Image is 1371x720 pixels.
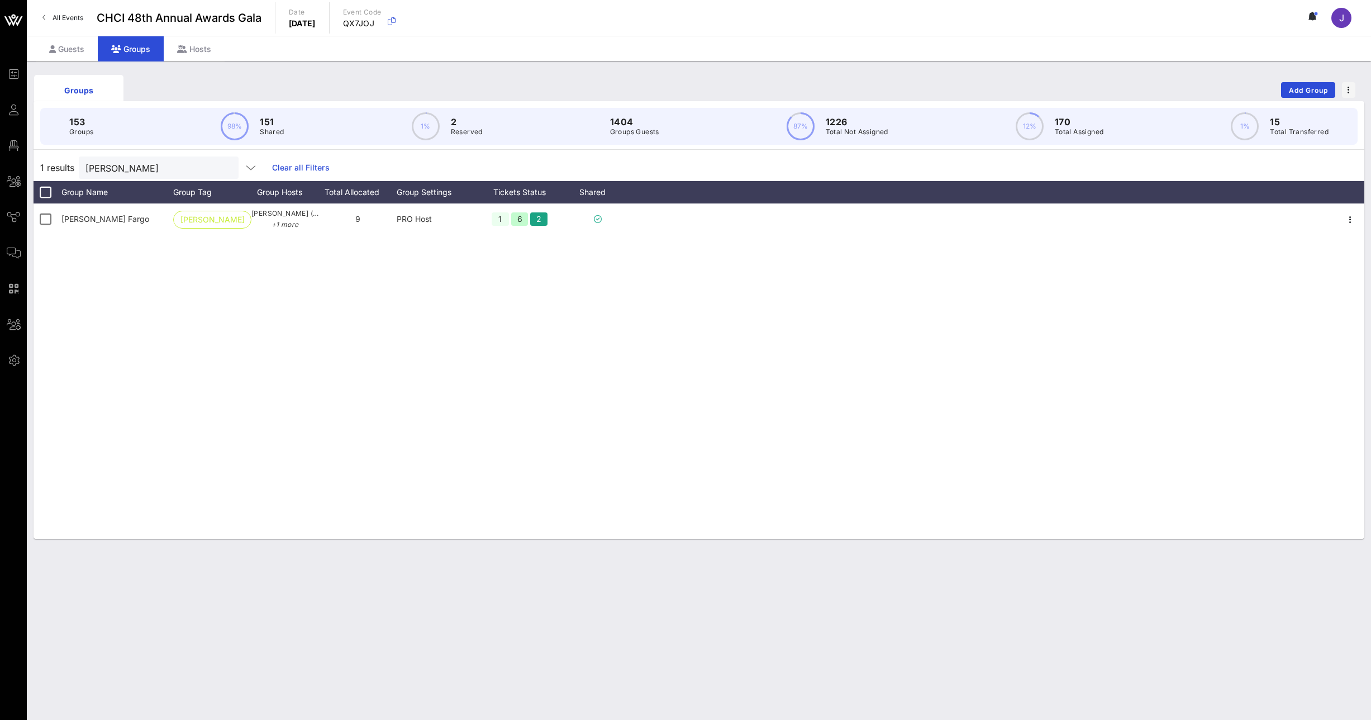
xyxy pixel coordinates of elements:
div: 2 [530,212,548,226]
div: J [1331,8,1351,28]
p: Groups [69,126,93,138]
div: PRO Host [397,203,475,235]
div: Group Name [61,181,173,203]
p: Total Assigned [1055,126,1104,138]
div: Groups [42,84,115,96]
p: [DATE] [289,18,316,29]
div: 6 [511,212,529,226]
p: Event Code [343,7,382,18]
div: Group Settings [397,181,475,203]
p: 170 [1055,115,1104,129]
span: 9 [355,214,360,224]
div: Guests [36,36,98,61]
span: 1 results [40,161,74,174]
p: Groups Guests [610,126,659,138]
div: Groups [98,36,164,61]
p: QX7JOJ [343,18,382,29]
p: +1 more [251,219,318,230]
div: Tickets Status [475,181,564,203]
p: Total Transferred [1270,126,1329,138]
div: 1 [492,212,509,226]
span: Add Group [1288,86,1329,94]
span: [PERSON_NAME] ([PERSON_NAME][EMAIL_ADDRESS][PERSON_NAME][DOMAIN_NAME]) [251,208,318,230]
a: All Events [36,9,90,27]
p: 1404 [610,115,659,129]
div: Group Hosts [251,181,318,203]
p: 15 [1270,115,1329,129]
button: Add Group [1281,82,1335,98]
p: Reserved [451,126,483,138]
p: Shared [260,126,284,138]
span: Wells Fargo [61,214,149,224]
p: 153 [69,115,93,129]
div: Total Allocated [318,181,397,203]
span: All Events [53,13,83,22]
span: CHCI 48th Annual Awards Gala [97,10,261,26]
span: [PERSON_NAME] Fargo [180,211,244,228]
p: 2 [451,115,483,129]
p: 1226 [826,115,888,129]
p: 151 [260,115,284,129]
div: Group Tag [173,181,251,203]
a: Clear all Filters [272,162,330,174]
span: J [1339,12,1344,23]
div: Shared [564,181,631,203]
div: Hosts [164,36,225,61]
p: Date [289,7,316,18]
p: Total Not Assigned [826,126,888,138]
